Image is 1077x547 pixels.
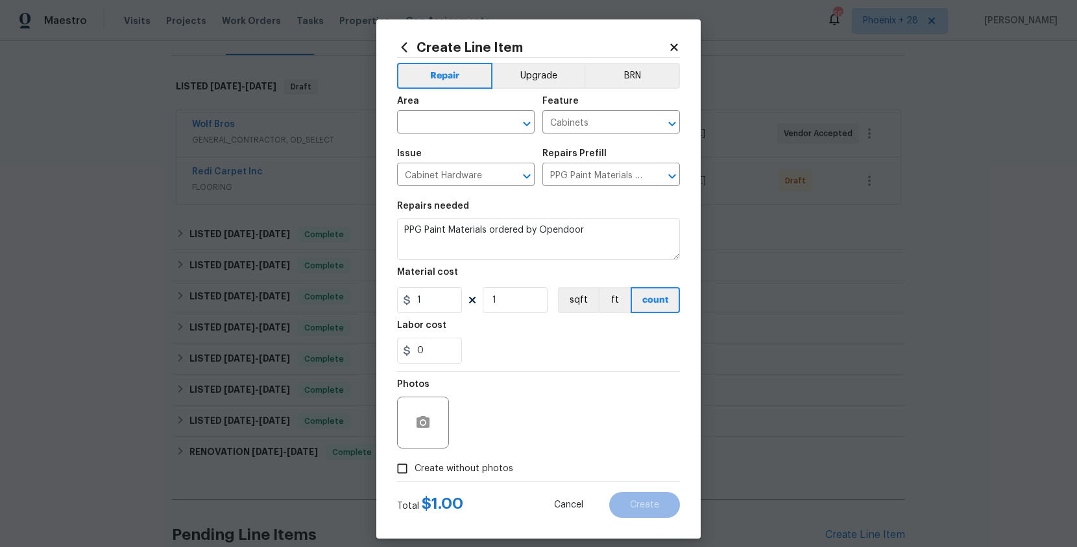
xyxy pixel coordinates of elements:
button: count [631,287,680,313]
span: Create without photos [415,462,513,476]
span: Create [630,500,659,510]
div: Total [397,497,463,513]
button: BRN [585,63,680,89]
h5: Material cost [397,268,458,277]
button: Upgrade [492,63,585,89]
span: Cancel [554,500,583,510]
button: Repair [397,63,492,89]
textarea: PPG Paint Materials ordered by Opendoor [397,218,680,260]
button: Open [663,115,681,133]
button: ft [598,287,631,313]
h2: Create Line Item [397,40,668,54]
button: Create [609,492,680,518]
button: Open [518,167,536,185]
h5: Issue [397,149,422,158]
h5: Area [397,97,419,106]
h5: Repairs Prefill [542,149,607,158]
h5: Labor cost [397,321,446,330]
button: Cancel [533,492,604,518]
h5: Photos [397,380,430,389]
h5: Feature [542,97,579,106]
span: $ 1.00 [422,496,463,511]
button: Open [663,167,681,185]
button: sqft [558,287,598,313]
button: Open [518,115,536,133]
h5: Repairs needed [397,202,469,211]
